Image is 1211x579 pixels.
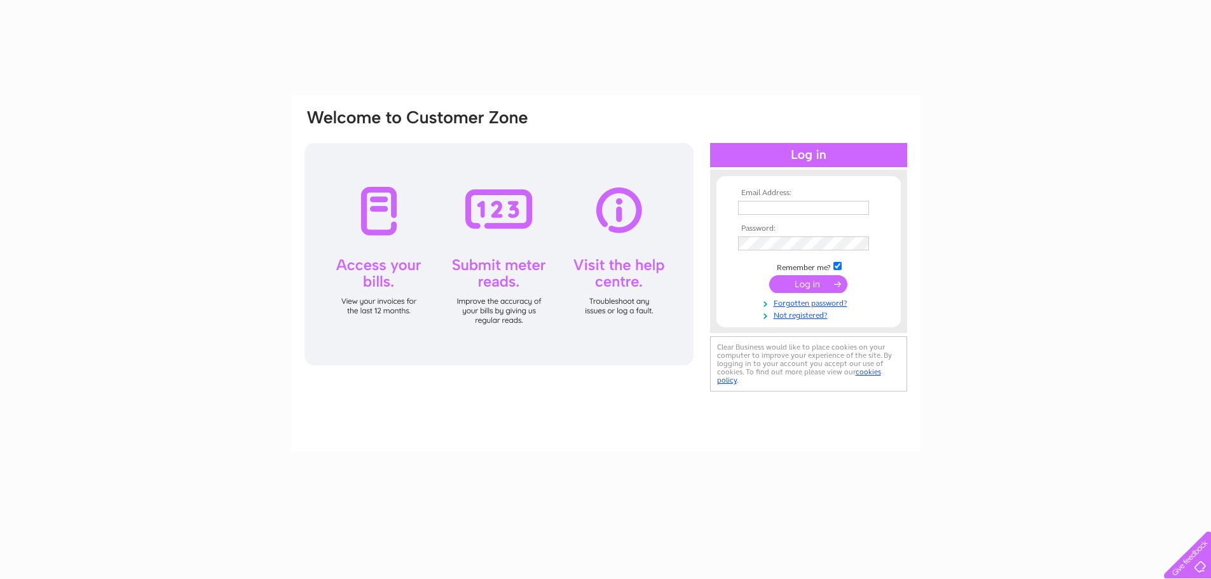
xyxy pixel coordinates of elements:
input: Submit [769,275,847,293]
th: Password: [735,224,882,233]
a: Not registered? [738,308,882,320]
th: Email Address: [735,189,882,198]
a: Forgotten password? [738,296,882,308]
div: Clear Business would like to place cookies on your computer to improve your experience of the sit... [710,336,907,392]
a: cookies policy [717,367,881,385]
td: Remember me? [735,260,882,273]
